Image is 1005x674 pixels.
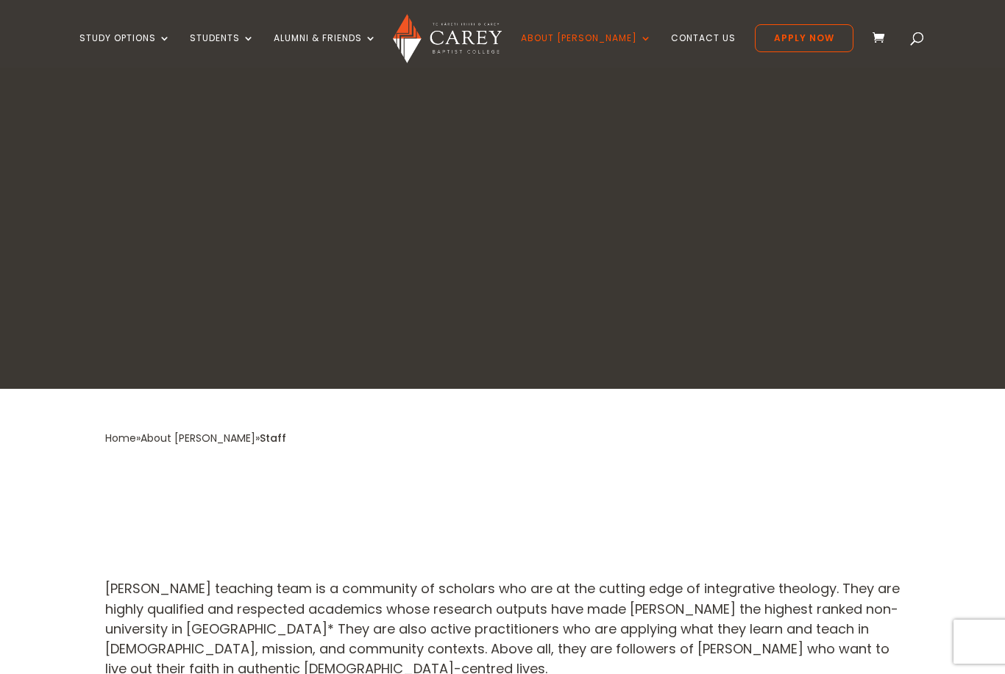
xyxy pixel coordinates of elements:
a: Study Options [79,33,171,68]
a: Contact Us [671,33,736,68]
span: Staff [260,431,286,445]
a: Home [105,431,136,445]
a: Alumni & Friends [274,33,377,68]
a: Apply Now [755,24,853,52]
a: About [PERSON_NAME] [521,33,652,68]
a: Students [190,33,255,68]
span: » » [105,431,286,445]
img: Carey Baptist College [393,14,501,63]
a: About [PERSON_NAME] [141,431,255,445]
